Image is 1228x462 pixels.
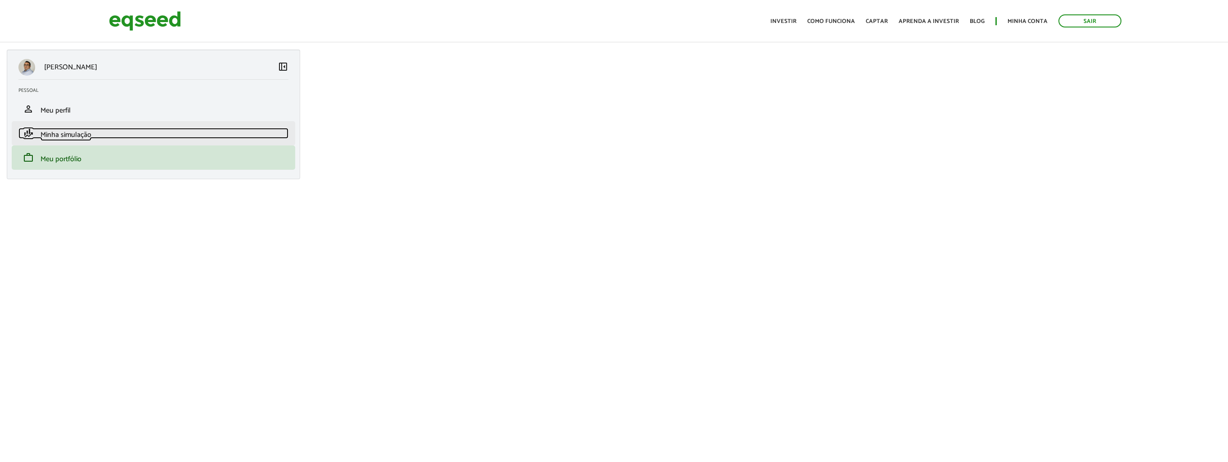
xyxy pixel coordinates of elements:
[23,152,34,163] span: work
[866,18,888,24] a: Captar
[23,128,34,139] span: finance_mode
[12,121,295,145] li: Minha simulação
[18,152,288,163] a: workMeu portfólio
[12,97,295,121] li: Meu perfil
[278,61,288,72] span: left_panel_close
[109,9,181,33] img: EqSeed
[18,128,288,139] a: finance_modeMinha simulação
[770,18,796,24] a: Investir
[899,18,959,24] a: Aprenda a investir
[807,18,855,24] a: Como funciona
[278,61,288,74] a: Colapsar menu
[40,104,71,117] span: Meu perfil
[18,104,288,114] a: personMeu perfil
[1008,18,1048,24] a: Minha conta
[18,88,295,93] h2: Pessoal
[40,129,91,141] span: Minha simulação
[44,63,97,72] p: [PERSON_NAME]
[970,18,985,24] a: Blog
[23,104,34,114] span: person
[12,145,295,170] li: Meu portfólio
[40,153,81,165] span: Meu portfólio
[1058,14,1121,27] a: Sair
